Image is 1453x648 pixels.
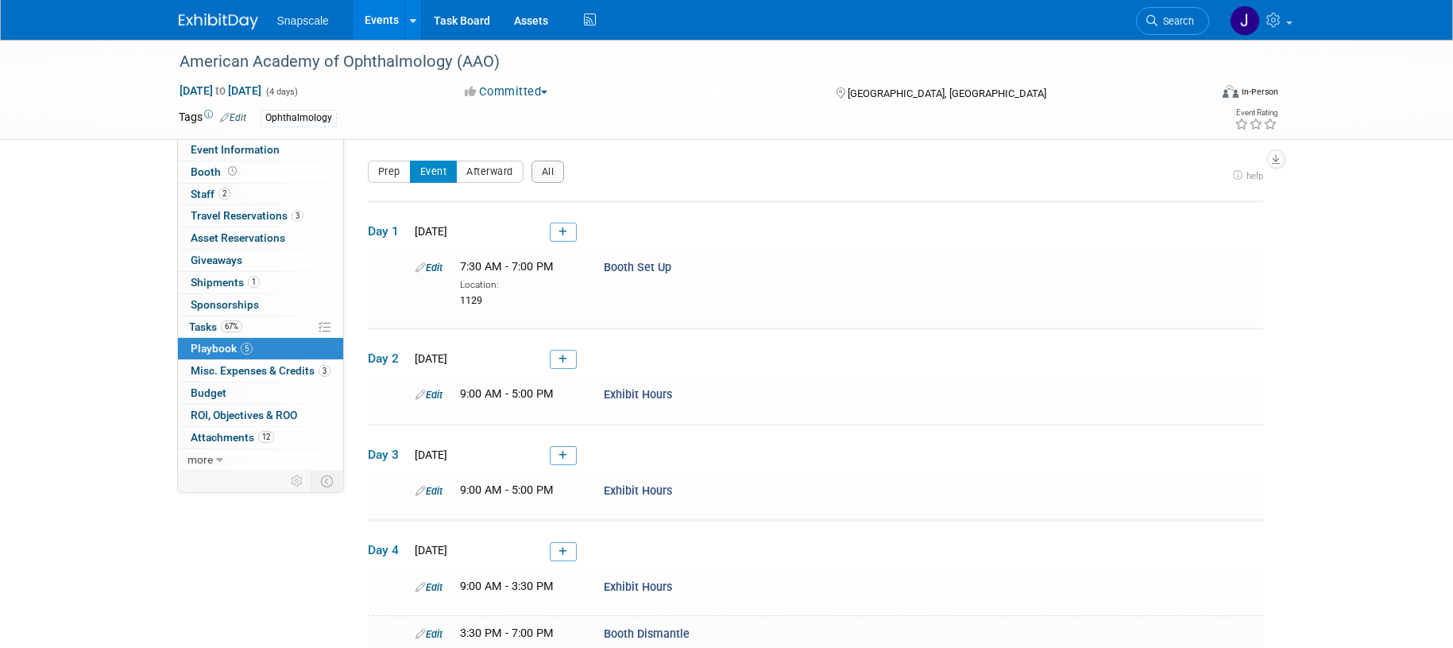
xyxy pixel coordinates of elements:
[410,161,458,183] button: Event
[460,260,554,274] span: 7:30 AM - 7:00 PM
[460,627,554,640] span: 3:30 PM - 7:00 PM
[178,338,343,359] a: Playbook5
[178,449,343,471] a: more
[848,87,1046,99] span: [GEOGRAPHIC_DATA], [GEOGRAPHIC_DATA]
[604,261,671,274] span: Booth Set Up
[368,161,411,183] button: Prep
[1241,86,1278,98] div: In-Person
[178,405,343,426] a: ROI, Objectives & ROO
[415,628,442,640] a: Edit
[178,161,343,183] a: Booth
[178,139,343,161] a: Event Information
[178,227,343,249] a: Asset Reservations
[410,448,447,461] span: [DATE]
[604,627,690,641] span: Booth Dismantle
[1157,15,1194,27] span: Search
[248,276,260,288] span: 1
[415,262,442,274] a: Edit
[178,250,343,271] a: Giveaways
[191,342,253,355] span: Playbook
[191,276,260,289] span: Shipments
[178,382,343,404] a: Budget
[368,350,408,367] span: Day 2
[277,14,329,27] span: Snapscale
[178,272,343,293] a: Shipments1
[311,471,343,491] td: Toggle Event Tabs
[189,320,242,333] span: Tasks
[261,110,337,126] div: Ophthalmology
[191,188,230,200] span: Staff
[368,446,408,464] span: Day 3
[460,483,554,497] span: 9:00 AM - 5:00 PM
[460,292,580,308] div: 1129
[191,298,259,311] span: Sponsorships
[410,352,447,365] span: [DATE]
[178,427,343,448] a: Attachments12
[191,409,297,421] span: ROI, Objectives & ROO
[415,389,442,401] a: Edit
[225,165,240,177] span: Booth not reserved yet
[178,294,343,316] a: Sponsorships
[191,431,274,444] span: Attachments
[179,83,262,98] span: [DATE] [DATE]
[604,484,672,498] span: Exhibit Hours
[191,386,226,399] span: Budget
[178,184,343,205] a: Staff2
[191,254,242,266] span: Giveaways
[319,365,330,377] span: 3
[459,83,554,100] button: Committed
[1136,7,1209,35] a: Search
[174,48,1185,76] div: American Academy of Ophthalmology (AAO)
[531,161,565,183] button: All
[1246,170,1263,181] span: help
[460,580,554,593] span: 9:00 AM - 3:30 PM
[460,387,554,401] span: 9:00 AM - 5:00 PM
[258,431,274,443] span: 12
[1223,85,1239,98] img: Format-Inperson.png
[178,316,343,338] a: Tasks67%
[220,112,246,123] a: Edit
[179,14,258,29] img: ExhibitDay
[415,581,442,593] a: Edit
[604,388,672,402] span: Exhibit Hours
[221,320,242,332] span: 67%
[368,541,408,559] span: Day 4
[191,364,330,377] span: Misc. Expenses & Credits
[179,109,246,127] td: Tags
[1235,109,1277,117] div: Event Rating
[178,205,343,227] a: Travel Reservations3
[460,276,580,292] div: Location:
[604,580,672,594] span: Exhibit Hours
[241,343,253,355] span: 5
[187,453,213,466] span: more
[191,143,280,156] span: Event Information
[191,209,303,222] span: Travel Reservations
[1230,6,1260,36] img: Jennifer Benedict
[191,231,285,244] span: Asset Reservations
[265,87,298,97] span: (4 days)
[368,223,408,240] span: Day 1
[178,360,343,382] a: Misc. Expenses & Credits3
[191,165,240,178] span: Booth
[410,225,447,238] span: [DATE]
[292,210,303,222] span: 3
[218,188,230,200] span: 2
[410,544,447,557] span: [DATE]
[456,161,524,183] button: Afterward
[213,84,228,97] span: to
[1115,83,1279,107] div: Event Format
[415,485,442,497] a: Edit
[284,471,311,491] td: Personalize Event Tab Strip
